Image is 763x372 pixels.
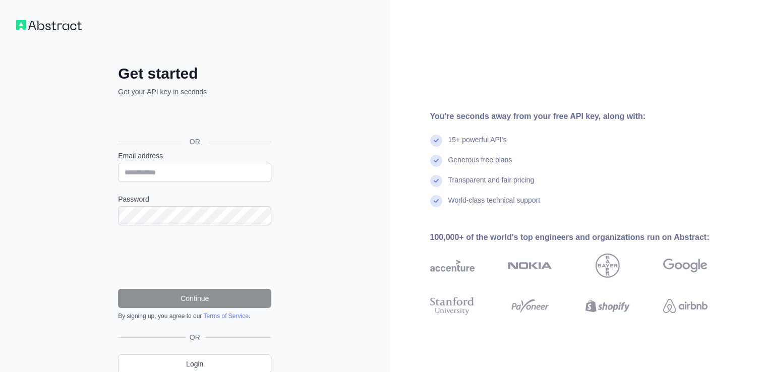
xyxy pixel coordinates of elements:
[596,254,620,278] img: bayer
[448,195,541,215] div: World-class technical support
[585,295,630,317] img: shopify
[16,20,82,30] img: Workflow
[118,151,271,161] label: Email address
[508,295,552,317] img: payoneer
[430,135,442,147] img: check mark
[118,289,271,308] button: Continue
[430,295,475,317] img: stanford university
[430,175,442,187] img: check mark
[430,254,475,278] img: accenture
[118,194,271,204] label: Password
[118,237,271,277] iframe: reCAPTCHA
[118,65,271,83] h2: Get started
[448,135,507,155] div: 15+ powerful API's
[663,254,708,278] img: google
[508,254,552,278] img: nokia
[186,332,204,342] span: OR
[448,155,512,175] div: Generous free plans
[113,108,274,130] iframe: Sign in with Google Button
[118,312,271,320] div: By signing up, you agree to our .
[430,195,442,207] img: check mark
[182,137,208,147] span: OR
[430,110,740,122] div: You're seconds away from your free API key, along with:
[430,231,740,243] div: 100,000+ of the world's top engineers and organizations run on Abstract:
[663,295,708,317] img: airbnb
[118,87,271,97] p: Get your API key in seconds
[448,175,535,195] div: Transparent and fair pricing
[430,155,442,167] img: check mark
[203,313,248,320] a: Terms of Service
